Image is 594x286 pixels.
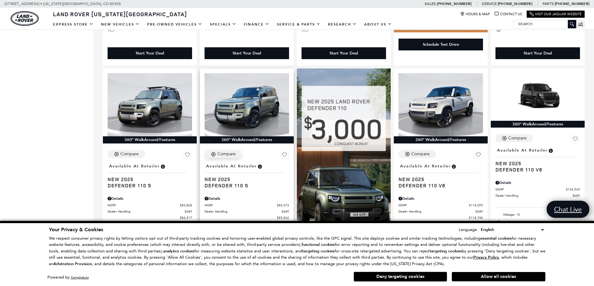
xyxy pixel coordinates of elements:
[529,12,582,16] a: Visit Our Jaguar Website
[548,147,553,154] span: Vehicle is in stock and ready for immediate delivery. Due to demand, availability is subject to c...
[425,2,436,6] span: Sales
[205,73,289,136] img: 2025 LAND ROVER Defender 110 S
[205,209,282,214] span: Dealer Handling
[205,203,289,208] a: MSRP $84,373
[476,209,483,214] span: $689
[495,73,580,120] img: 2025 LAND ROVER Defender 110 V8
[163,248,194,254] strong: analytics cookies
[497,147,548,154] span: Available at Retailer
[108,203,180,208] span: MSRP
[277,215,289,220] span: $85,062
[108,215,192,220] a: $84,517
[205,162,289,189] a: Available at RetailerNew 2025Defender 110 S
[498,1,532,6] a: [PHONE_NUMBER]
[5,2,121,6] a: [STREET_ADDRESS] • [US_STATE][GEOGRAPHIC_DATA], CO 80905
[482,2,496,6] span: Service
[47,275,89,279] div: Powered by
[108,209,192,214] a: Dealer Handling $689
[324,19,360,30] a: Research
[53,261,92,267] strong: Arbitration Provision
[460,12,490,16] a: Hours & Map
[360,19,396,30] a: About Us
[11,11,39,26] img: Land Rover
[97,19,143,30] a: New Vehicles
[354,272,447,282] button: Deny targeting cookies
[205,150,242,158] button: Compare Vehicle
[495,211,580,219] li: Mileage: 10
[451,163,456,170] span: Vehicle is in stock and ready for immediate delivery. Due to demand, availability is subject to c...
[566,199,580,204] span: $125,234
[108,162,192,189] a: Available at RetailerNew 2025Defender 110 S
[495,47,580,59] div: Start Your Deal
[495,180,580,185] div: Pricing Details - Defender 110 V8
[398,203,469,208] span: MSRP
[473,255,499,260] a: Privacy Policy
[474,150,483,162] button: Save Vehicle
[400,163,451,170] span: Available at Retailer
[503,220,580,226] span: Exterior: Carpathian Grey
[411,151,430,157] div: Compare
[398,215,483,220] a: $118,784
[495,146,580,173] a: Available at RetailerNew 2025Defender 110 V8
[49,10,191,18] a: Land Rover [US_STATE][GEOGRAPHIC_DATA]
[71,275,89,279] a: ComplyAuto
[282,209,289,214] span: $689
[49,19,396,30] nav: Main Navigation
[120,151,139,157] div: Compare
[205,176,284,182] span: New 2025
[495,12,522,16] a: Contact Us
[398,162,483,189] a: Available at RetailerNew 2025Defender 110 V8
[11,11,39,26] a: land-rover
[185,209,192,214] span: $689
[495,160,575,166] span: New 2025
[108,176,187,182] span: New 2025
[205,47,289,59] div: Start Your Deal
[437,1,471,6] a: [PHONE_NUMBER]
[49,19,97,30] a: EXPRESS STORE
[206,19,240,30] a: Specials
[430,248,462,254] strong: targeting cookies
[302,242,335,247] strong: functional cookies
[495,187,580,192] a: MSRP $124,545
[495,193,572,198] span: Dealer Handling
[240,19,273,30] a: Finance
[495,199,580,204] a: $125,234
[495,193,580,198] a: Dealer Handling $689
[398,196,483,201] div: Pricing Details - Defender 110 V8
[566,187,580,192] span: $124,545
[524,50,552,56] div: Start Your Deal
[398,73,483,136] img: 2025 LAND ROVER Defender 110 V8
[398,182,478,189] span: Defender 110 V8
[136,50,164,56] div: Start Your Deal
[473,255,499,260] u: Privacy Policy
[469,215,483,220] span: $118,784
[53,10,187,18] span: Land Rover [US_STATE][GEOGRAPHIC_DATA]
[205,209,289,214] a: Dealer Handling $689
[302,248,335,254] strong: targeting cookies
[180,203,192,208] span: $83,828
[108,73,192,136] img: 2025 LAND ROVER Defender 110 S
[103,136,197,143] div: 360° WalkAround/Features
[555,1,589,6] a: [PHONE_NUMBER]
[398,39,483,50] div: Schedule Test Drive
[217,151,236,157] div: Compare
[160,163,166,170] span: Vehicle is in stock and ready for immediate delivery. Due to demand, availability is subject to c...
[108,27,115,31] span: Fog Lights
[109,163,160,170] span: Available at Retailer
[108,203,192,208] a: MSRP $83,828
[394,136,488,143] div: 360° WalkAround/Features
[108,209,185,214] span: Dealer Handling
[572,193,580,198] span: $689
[108,182,187,189] span: Defender 110 S
[423,42,459,47] div: Schedule Test Drive
[180,215,192,220] span: $84,517
[49,226,103,233] span: Your Privacy & Cookies
[205,203,277,208] span: MSRP
[108,47,192,59] div: Start Your Deal
[495,166,575,173] span: Defender 110 V8
[200,136,294,143] div: 360° WalkAround/Features
[206,163,257,170] span: Available at Retailer
[398,209,483,214] a: Dealer Handling $689
[108,150,145,158] button: Compare Vehicle
[277,203,289,208] span: $84,373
